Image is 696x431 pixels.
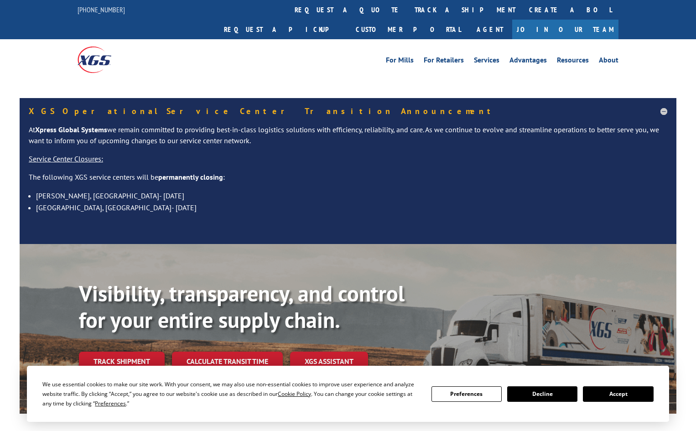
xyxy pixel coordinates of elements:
strong: permanently closing [158,172,223,182]
a: Request a pickup [217,20,349,39]
a: Agent [467,20,512,39]
p: At we remain committed to providing best-in-class logistics solutions with efficiency, reliabilit... [29,125,667,154]
span: Cookie Policy [278,390,311,398]
a: XGS ASSISTANT [290,352,368,371]
button: Decline [507,386,577,402]
a: Join Our Team [512,20,618,39]
u: Service Center Closures: [29,154,103,163]
a: About [599,57,618,67]
li: [GEOGRAPHIC_DATA], [GEOGRAPHIC_DATA]- [DATE] [36,202,667,213]
a: Calculate transit time [172,352,283,371]
div: We use essential cookies to make our site work. With your consent, we may also use non-essential ... [42,379,420,408]
h5: XGS Operational Service Center Transition Announcement [29,107,667,115]
a: Advantages [509,57,547,67]
span: Preferences [95,400,126,407]
a: Track shipment [79,352,165,371]
strong: Xpress Global Systems [35,125,107,134]
button: Preferences [431,386,502,402]
a: [PHONE_NUMBER] [78,5,125,14]
p: The following XGS service centers will be : [29,172,667,190]
a: For Mills [386,57,414,67]
a: For Retailers [424,57,464,67]
li: [PERSON_NAME], [GEOGRAPHIC_DATA]- [DATE] [36,190,667,202]
div: Cookie Consent Prompt [27,366,669,422]
a: Resources [557,57,589,67]
a: Customer Portal [349,20,467,39]
a: Services [474,57,499,67]
button: Accept [583,386,653,402]
b: Visibility, transparency, and control for your entire supply chain. [79,279,405,334]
